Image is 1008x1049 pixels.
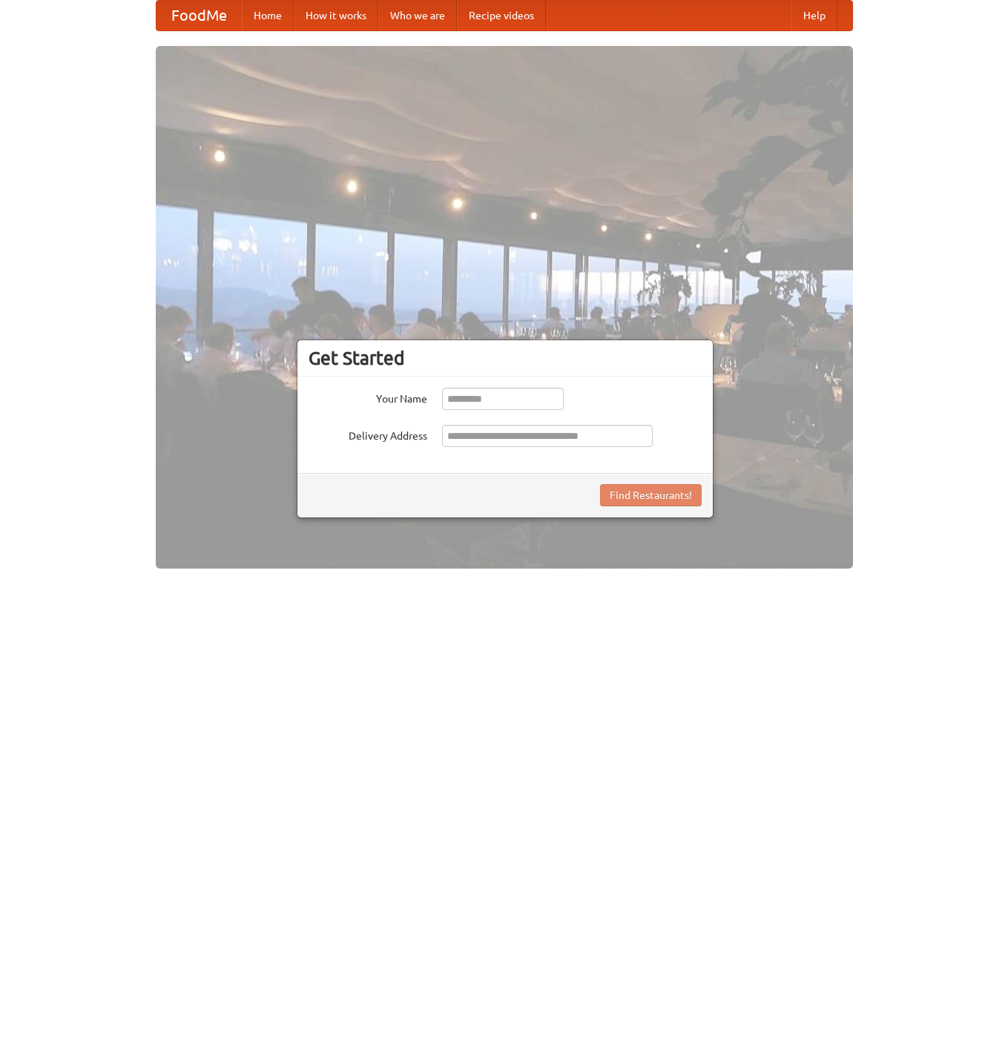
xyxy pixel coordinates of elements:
[791,1,837,30] a: Help
[309,347,702,369] h3: Get Started
[294,1,378,30] a: How it works
[309,425,427,443] label: Delivery Address
[157,1,242,30] a: FoodMe
[600,484,702,506] button: Find Restaurants!
[309,388,427,406] label: Your Name
[378,1,457,30] a: Who we are
[457,1,546,30] a: Recipe videos
[242,1,294,30] a: Home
